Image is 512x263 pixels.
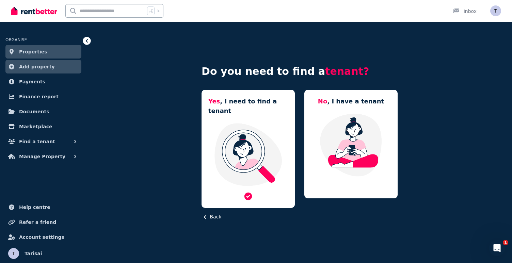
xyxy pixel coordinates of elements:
[5,105,81,118] a: Documents
[208,98,220,105] span: Yes
[318,98,327,105] span: No
[208,122,288,186] img: I need a tenant
[5,120,81,133] a: Marketplace
[19,122,52,131] span: Marketplace
[202,213,221,220] button: Back
[5,215,81,229] a: Refer a friend
[19,108,49,116] span: Documents
[19,78,45,86] span: Payments
[19,137,55,146] span: Find a tenant
[5,45,81,59] a: Properties
[202,65,398,78] h4: Do you need to find a
[5,90,81,103] a: Finance report
[5,60,81,73] a: Add property
[453,8,477,15] div: Inbox
[5,75,81,88] a: Payments
[208,97,288,116] h5: , I need to find a tenant
[5,135,81,148] button: Find a tenant
[489,240,505,256] iframe: Intercom live chat
[503,240,508,245] span: 1
[19,203,50,211] span: Help centre
[5,150,81,163] button: Manage Property
[318,97,384,106] h5: , I have a tenant
[490,5,501,16] img: Tarisai
[157,8,160,14] span: k
[5,37,27,42] span: ORGANISE
[325,65,369,77] span: tenant?
[19,233,64,241] span: Account settings
[19,218,56,226] span: Refer a friend
[311,113,391,177] img: Manage my property
[19,63,55,71] span: Add property
[25,249,42,258] span: Tarisai
[19,152,65,161] span: Manage Property
[11,6,57,16] img: RentBetter
[19,48,47,56] span: Properties
[8,248,19,259] img: Tarisai
[5,230,81,244] a: Account settings
[5,200,81,214] a: Help centre
[19,93,59,101] span: Finance report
